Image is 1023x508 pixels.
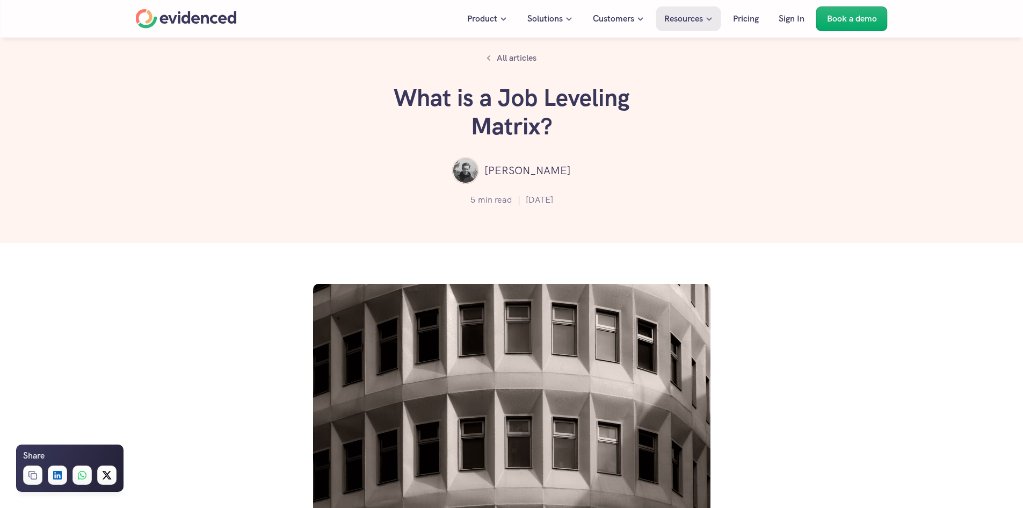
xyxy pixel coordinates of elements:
p: Book a demo [827,12,877,26]
h1: What is a Job Leveling Matrix? [351,84,673,141]
p: Resources [664,12,703,26]
img: "" [452,157,479,184]
a: Home [136,9,237,28]
p: | [518,193,520,207]
p: Product [467,12,497,26]
a: Pricing [725,6,767,31]
p: Sign In [779,12,804,26]
p: 5 [470,193,475,207]
p: Customers [593,12,634,26]
a: Book a demo [816,6,888,31]
p: min read [478,193,512,207]
p: Pricing [733,12,759,26]
p: All articles [497,51,536,65]
h6: Share [23,449,45,463]
a: Sign In [771,6,812,31]
p: Solutions [527,12,563,26]
p: [PERSON_NAME] [484,162,571,179]
p: [DATE] [526,193,553,207]
a: All articles [481,48,542,68]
